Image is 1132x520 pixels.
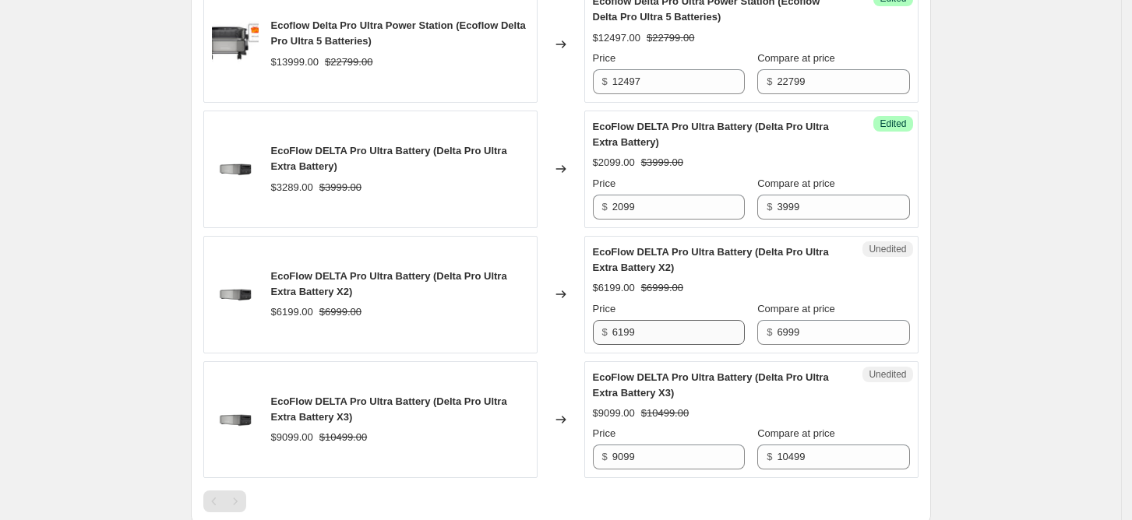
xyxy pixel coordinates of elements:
span: EcoFlow DELTA Pro Ultra Battery (Delta Pro Ultra Extra Battery X2) [593,246,829,273]
span: Compare at price [757,303,835,314]
span: $ [767,76,772,87]
div: $2099.00 [593,155,635,170]
div: $9099.00 [271,430,313,445]
span: $ [602,76,608,87]
span: EcoFlow DELTA Pro Ultra Battery (Delta Pro Ultra Extra Battery) [593,121,829,148]
span: $ [767,201,772,213]
span: EcoFlow DELTA Pro Ultra Battery (Delta Pro Ultra Extra Battery X2) [271,270,507,297]
strike: $6999.00 [319,304,361,320]
span: Unedited [869,243,906,255]
div: $9099.00 [593,406,635,421]
strike: $22799.00 [325,54,372,70]
strike: $3999.00 [641,155,683,170]
span: $ [767,326,772,338]
span: Ecoflow Delta Pro Ultra Power Station (Ecoflow Delta Pro Ultra 5 Batteries) [271,19,526,47]
nav: Pagination [203,490,246,512]
div: $6199.00 [271,304,313,320]
span: $ [602,451,608,462]
img: ecoflow-ecoflow-delta-pro-ultra-battery_80x.webp [212,396,259,443]
img: ecoflow-ecoflow-delta-pro-ultra-battery_80x.webp [212,146,259,192]
strike: $6999.00 [641,280,683,296]
span: Compare at price [757,427,835,439]
span: Price [593,177,616,189]
span: EcoFlow DELTA Pro Ultra Battery (Delta Pro Ultra Extra Battery X3) [271,395,507,423]
span: Price [593,427,616,439]
span: Price [593,303,616,314]
strike: $10499.00 [641,406,689,421]
div: $3289.00 [271,180,313,195]
span: Unedited [869,368,906,381]
span: $ [602,201,608,213]
strike: $10499.00 [319,430,367,445]
span: EcoFlow DELTA Pro Ultra Battery (Delta Pro Ultra Extra Battery X3) [593,371,829,399]
span: $ [602,326,608,338]
span: Compare at price [757,177,835,189]
span: EcoFlow DELTA Pro Ultra Battery (Delta Pro Ultra Extra Battery) [271,145,507,172]
strike: $3999.00 [319,180,361,195]
div: $6199.00 [593,280,635,296]
span: Price [593,52,616,64]
div: $13999.00 [271,54,319,70]
img: ecoflow-delta-pro-ultra-powerstation-Free-Power-Bank_80x.jpg [212,21,259,68]
span: Compare at price [757,52,835,64]
strike: $22799.00 [647,30,694,46]
img: ecoflow-ecoflow-delta-pro-ultra-battery_80x.webp [212,271,259,318]
span: Edited [880,118,906,130]
div: $12497.00 [593,30,640,46]
span: $ [767,451,772,462]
